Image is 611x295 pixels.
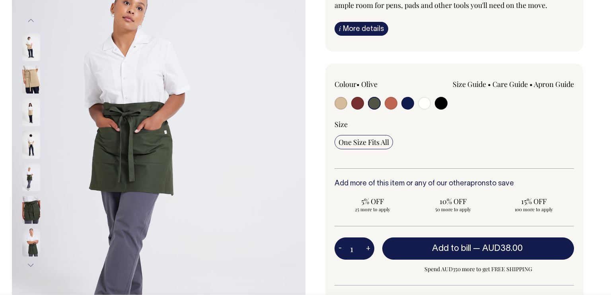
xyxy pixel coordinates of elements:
span: 15% OFF [500,197,568,206]
span: i [339,24,341,33]
span: 100 more to apply [500,206,568,212]
div: Size [335,120,574,129]
span: 10% OFF [419,197,487,206]
img: olive [22,228,40,256]
span: 25 more to apply [339,206,407,212]
button: + [362,241,374,256]
img: khaki [22,98,40,126]
img: olive [22,163,40,191]
span: • [529,79,533,89]
span: AUD38.00 [482,245,523,253]
img: khaki [22,33,40,61]
a: Size Guide [453,79,486,89]
input: 15% OFF 100 more to apply [496,194,572,215]
button: Add to bill —AUD38.00 [382,237,574,260]
input: One Size Fits All [335,135,393,149]
span: 50 more to apply [419,206,487,212]
div: Colour [335,79,430,89]
img: olive [22,196,40,224]
input: 5% OFF 25 more to apply [335,194,411,215]
a: aprons [467,180,489,187]
span: One Size Fits All [339,137,389,147]
a: Apron Guide [534,79,574,89]
button: - [335,241,346,256]
span: 5% OFF [339,197,407,206]
h6: Add more of this item or any of our other to save [335,180,574,188]
img: khaki [22,66,40,93]
button: Next [25,256,37,274]
input: 10% OFF 50 more to apply [415,194,491,215]
a: Care Guide [492,79,528,89]
span: Spend AUD350 more to get FREE SHIPPING [382,264,574,274]
span: • [356,79,360,89]
span: — [473,245,525,253]
span: Add to bill [432,245,471,253]
button: Previous [25,12,37,29]
span: • [488,79,491,89]
label: Olive [361,79,377,89]
img: khaki [22,131,40,158]
a: iMore details [335,22,388,36]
